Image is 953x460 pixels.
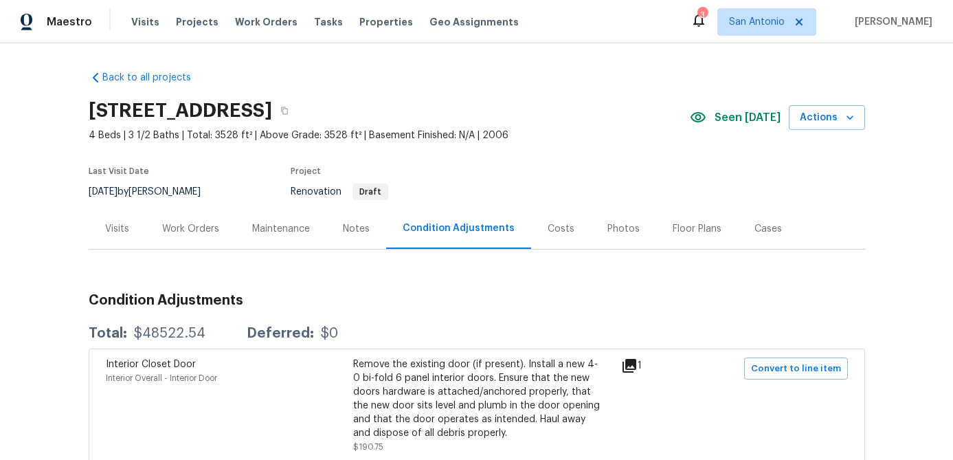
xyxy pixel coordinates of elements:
[176,15,218,29] span: Projects
[789,105,865,131] button: Actions
[729,15,785,29] span: San Antonio
[353,443,383,451] span: $190.75
[359,15,413,29] span: Properties
[131,15,159,29] span: Visits
[343,222,370,236] div: Notes
[754,222,782,236] div: Cases
[621,358,686,374] div: 1
[548,222,574,236] div: Costs
[106,360,196,369] span: Interior Closet Door
[89,71,221,85] a: Back to all projects
[252,222,310,236] div: Maintenance
[800,109,854,127] span: Actions
[751,361,841,377] span: Convert to line item
[429,15,519,29] span: Geo Assignments
[272,98,297,123] button: Copy Address
[89,327,127,340] div: Total:
[849,15,932,29] span: [PERSON_NAME]
[744,358,848,380] button: Convert to line item
[89,184,217,200] div: by [PERSON_NAME]
[105,222,129,236] div: Visits
[607,222,640,236] div: Photos
[247,327,314,340] div: Deferred:
[321,327,338,340] div: $0
[89,187,117,197] span: [DATE]
[89,294,865,307] h3: Condition Adjustments
[162,222,219,236] div: Work Orders
[314,17,343,27] span: Tasks
[291,167,321,175] span: Project
[89,129,690,142] span: 4 Beds | 3 1/2 Baths | Total: 3528 ft² | Above Grade: 3528 ft² | Basement Finished: N/A | 2006
[106,374,217,382] span: Interior Overall - Interior Door
[403,221,515,235] div: Condition Adjustments
[353,358,601,440] div: Remove the existing door (if present). Install a new 4-0 bi-fold 6 panel interior doors. Ensure t...
[673,222,721,236] div: Floor Plans
[715,111,781,124] span: Seen [DATE]
[89,167,149,175] span: Last Visit Date
[89,104,272,118] h2: [STREET_ADDRESS]
[134,327,205,340] div: $48522.54
[354,188,387,196] span: Draft
[291,187,388,197] span: Renovation
[697,8,707,22] div: 3
[235,15,298,29] span: Work Orders
[47,15,92,29] span: Maestro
